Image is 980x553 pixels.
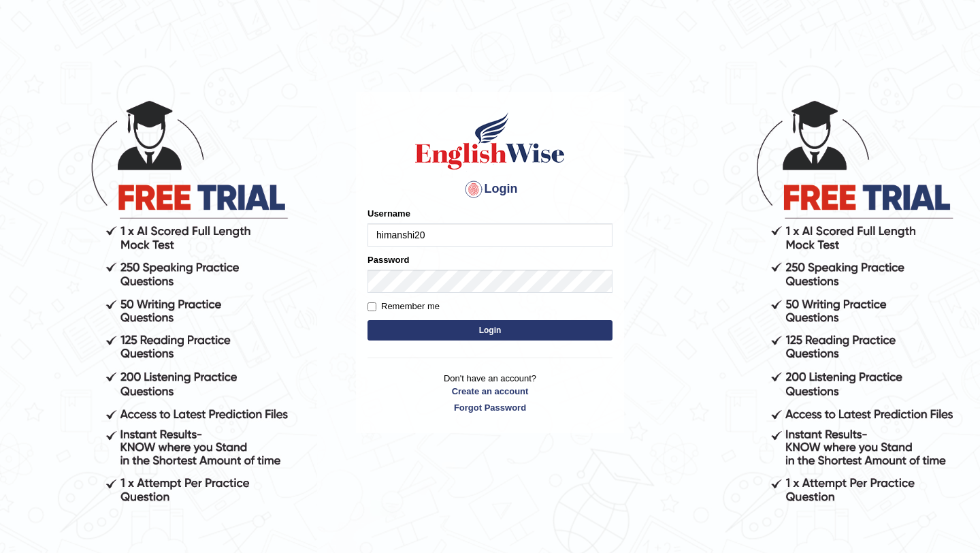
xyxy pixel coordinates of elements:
[367,320,612,341] button: Login
[367,385,612,398] a: Create an account
[412,110,568,172] img: Logo of English Wise sign in for intelligent practice with AI
[367,253,409,266] label: Password
[367,178,612,200] h4: Login
[367,300,440,313] label: Remember me
[367,207,410,220] label: Username
[367,401,612,414] a: Forgot Password
[367,302,376,311] input: Remember me
[367,372,612,414] p: Don't have an account?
